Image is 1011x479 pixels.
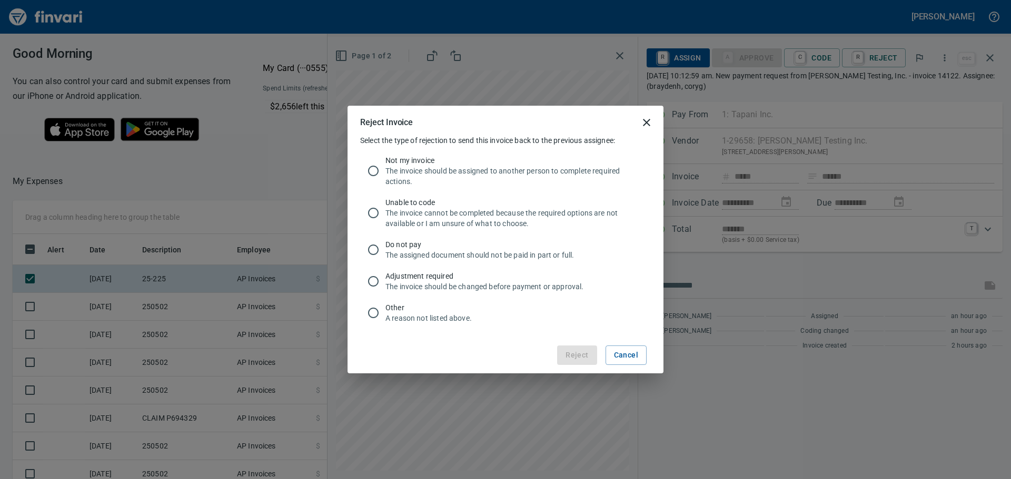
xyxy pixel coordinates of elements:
[360,297,651,329] div: OtherA reason not listed above.
[360,234,651,266] div: Do not payThe assigned document should not be paid in part or full.
[385,166,642,187] p: The invoice should be assigned to another person to complete required actions.
[606,345,647,365] button: Cancel
[614,349,638,362] span: Cancel
[360,117,413,128] h5: Reject Invoice
[634,110,659,135] button: close
[385,155,642,166] span: Not my invoice
[385,313,642,323] p: A reason not listed above.
[385,208,642,229] p: The invoice cannot be completed because the required options are not available or I am unsure of ...
[360,150,651,192] div: Not my invoiceThe invoice should be assigned to another person to complete required actions.
[385,250,642,260] p: The assigned document should not be paid in part or full.
[385,302,642,313] span: Other
[360,136,615,145] span: Select the type of rejection to send this invoice back to the previous assignee:
[385,271,642,281] span: Adjustment required
[385,239,642,250] span: Do not pay
[385,197,642,208] span: Unable to code
[360,266,651,297] div: Adjustment requiredThe invoice should be changed before payment or approval.
[360,192,651,234] div: Unable to codeThe invoice cannot be completed because the required options are not available or I...
[385,281,642,292] p: The invoice should be changed before payment or approval.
